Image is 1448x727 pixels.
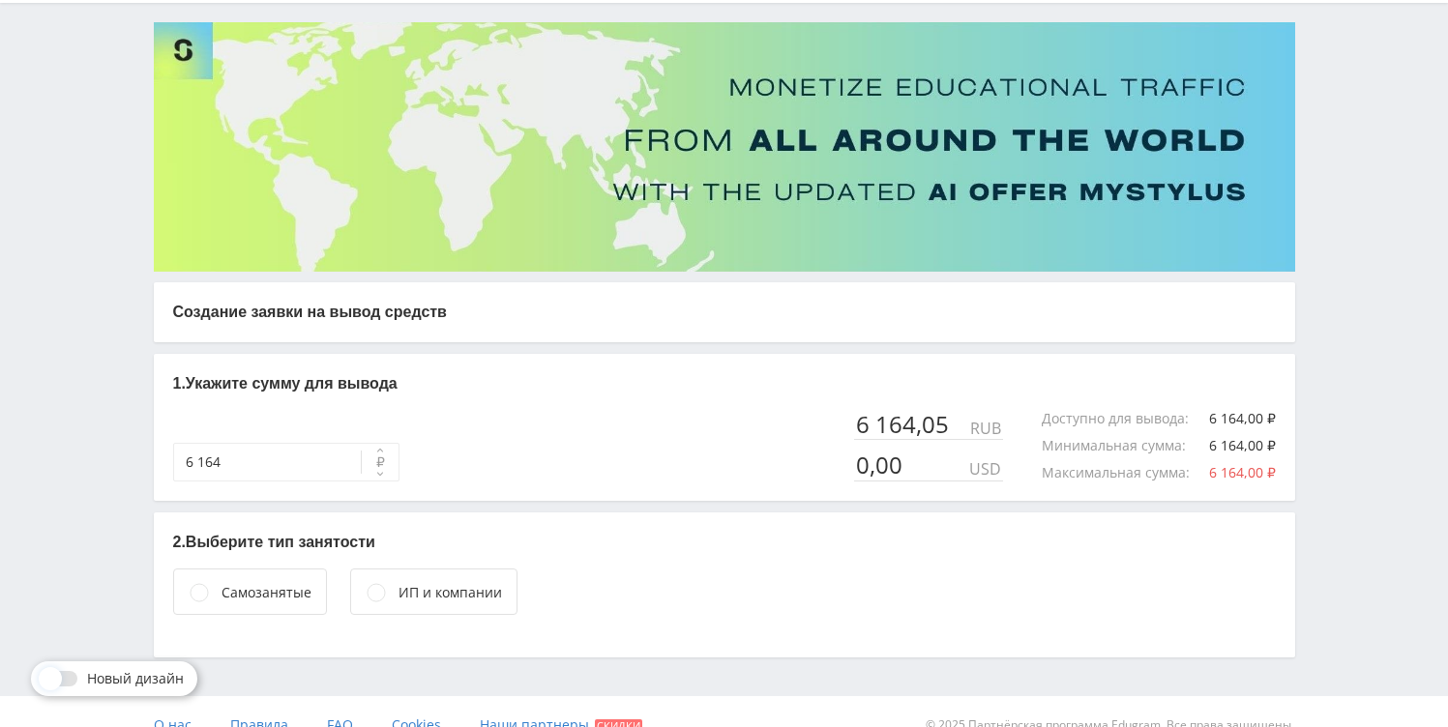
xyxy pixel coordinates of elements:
[1042,411,1208,426] div: Доступно для вывода :
[967,460,1003,478] div: USD
[173,302,1276,323] p: Создание заявки на вывод средств
[87,671,184,686] span: Новый дизайн
[173,532,1276,553] p: 2. Выберите тип занятости
[1209,438,1276,453] div: 6 164,00 ₽
[173,373,1276,394] p: 1. Укажите сумму для вывода
[854,451,922,479] div: 0,00
[1042,465,1209,480] div: Максимальная сумма :
[1042,438,1205,453] div: Минимальная сумма :
[1209,411,1276,426] div: 6 164,00 ₽
[222,582,311,603] div: Самозанятые
[968,420,1003,437] div: RUB
[399,582,502,603] div: ИП и компании
[154,22,1295,272] img: Banner
[854,411,968,438] div: 6 164,05
[1209,463,1276,481] span: 6 164,00 ₽
[361,443,399,481] button: ₽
